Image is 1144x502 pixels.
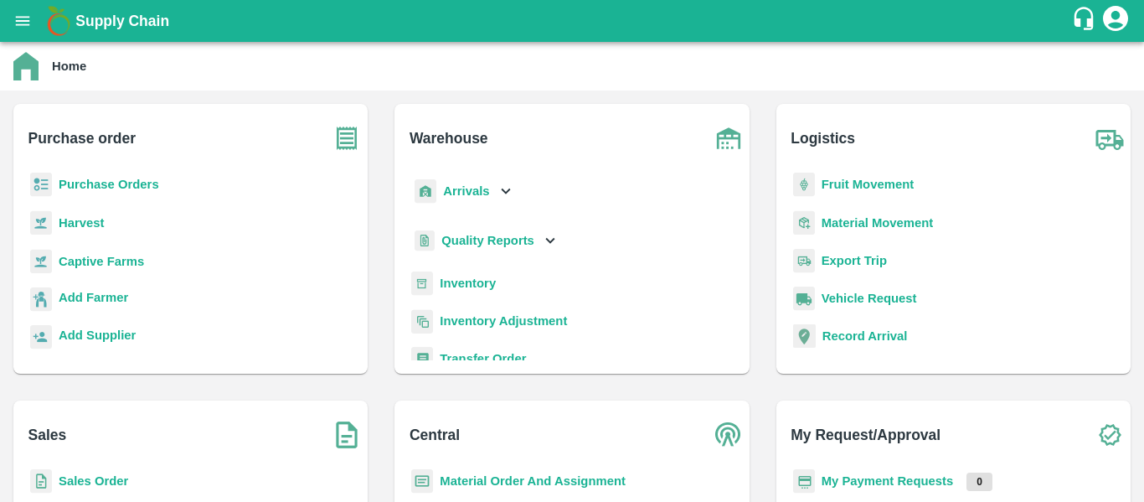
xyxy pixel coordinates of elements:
a: Material Order And Assignment [440,474,626,488]
img: whArrival [415,179,436,204]
img: fruit [793,173,815,197]
a: Material Movement [822,216,934,230]
img: warehouse [708,117,750,159]
a: Add Farmer [59,288,128,311]
div: Quality Reports [411,224,559,258]
img: vehicle [793,287,815,311]
a: Inventory Adjustment [440,314,567,328]
img: recordArrival [793,324,816,348]
b: My Request/Approval [791,423,940,447]
img: purchase [326,117,368,159]
img: logo [42,4,75,38]
a: Sales Order [59,474,128,488]
button: open drawer [3,2,42,40]
b: Home [52,60,86,73]
a: Inventory [440,277,496,290]
img: delivery [793,249,815,273]
img: whTransfer [411,347,433,371]
img: centralMaterial [411,469,433,494]
b: Logistics [791,127,855,150]
b: Warehouse [410,127,488,150]
img: harvest [30,210,52,235]
b: Quality Reports [441,234,534,247]
img: truck [1089,117,1131,159]
img: sales [30,469,52,494]
a: Captive Farms [59,255,144,268]
img: reciept [30,173,52,197]
div: Arrivals [411,173,515,210]
p: 0 [966,473,992,491]
div: customer-support [1071,6,1100,36]
img: soSales [326,414,368,456]
a: Export Trip [822,254,887,267]
a: Add Supplier [59,326,136,349]
b: Add Farmer [59,291,128,304]
b: Purchase order [28,127,136,150]
a: Transfer Order [440,352,526,365]
b: Add Supplier [59,329,136,342]
img: home [13,52,39,80]
a: Record Arrival [822,329,908,343]
img: material [793,210,815,235]
a: Fruit Movement [822,178,915,191]
img: central [708,414,750,456]
a: My Payment Requests [822,474,954,488]
img: qualityReport [415,230,435,251]
a: Supply Chain [75,9,1071,33]
div: account of current user [1100,3,1131,39]
img: payment [793,469,815,494]
img: farmer [30,287,52,312]
img: harvest [30,249,52,274]
b: Sales [28,423,67,447]
a: Vehicle Request [822,292,917,305]
img: check [1089,414,1131,456]
b: Supply Chain [75,13,169,29]
img: whInventory [411,272,433,296]
a: Harvest [59,216,104,230]
b: Central [410,423,460,447]
img: supplier [30,325,52,349]
img: inventory [411,309,433,334]
b: Arrivals [443,184,489,198]
a: Purchase Orders [59,178,159,191]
